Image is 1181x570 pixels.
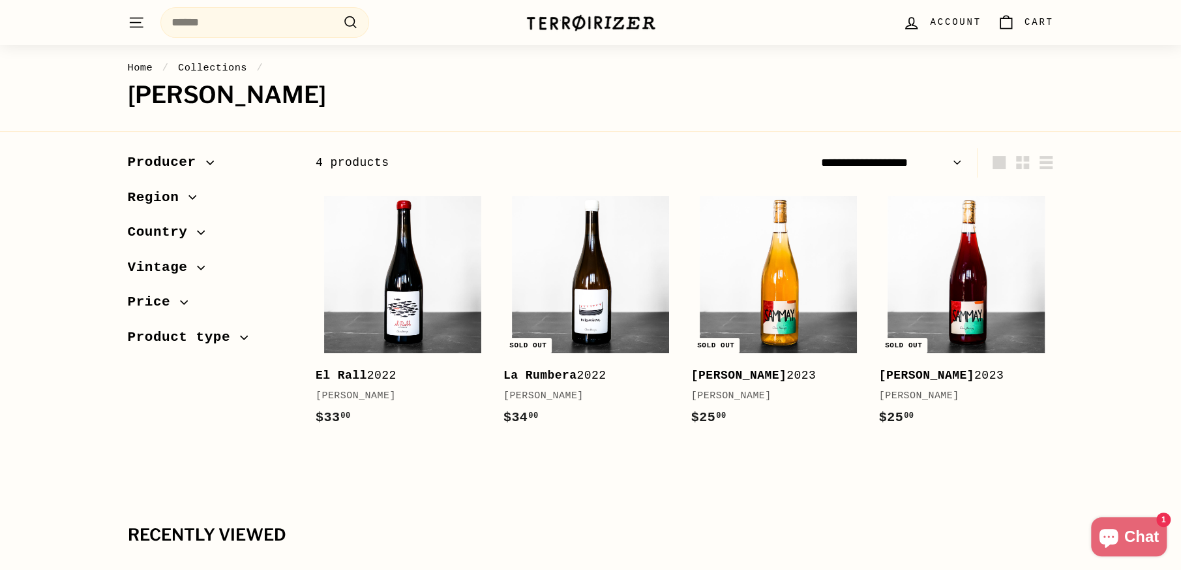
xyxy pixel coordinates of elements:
a: Sold out [PERSON_NAME]2023[PERSON_NAME] [691,187,866,441]
div: Sold out [504,338,552,353]
inbox-online-store-chat: Shopify online store chat [1087,517,1171,560]
a: Collections [178,62,247,74]
div: 2022 [316,366,477,385]
span: Price [128,291,181,313]
span: Vintage [128,257,198,279]
a: Sold out [PERSON_NAME]2023[PERSON_NAME] [879,187,1054,441]
div: 4 products [316,153,685,172]
span: Country [128,221,198,244]
b: [PERSON_NAME] [691,369,786,382]
span: $25 [879,410,914,425]
span: $33 [316,410,351,425]
b: El Rall [316,369,367,382]
span: Account [930,15,981,29]
span: Producer [128,151,206,174]
div: [PERSON_NAME] [503,388,665,404]
div: Sold out [692,338,740,353]
span: $25 [691,410,726,425]
sup: 00 [716,411,726,420]
button: Country [128,218,295,253]
button: Region [128,183,295,219]
sup: 00 [340,411,350,420]
a: Home [128,62,153,74]
a: Cart [989,3,1062,42]
button: Producer [128,148,295,183]
b: [PERSON_NAME] [879,369,974,382]
a: Account [895,3,989,42]
div: 2023 [691,366,853,385]
div: [PERSON_NAME] [879,388,1041,404]
span: Cart [1024,15,1054,29]
div: [PERSON_NAME] [316,388,477,404]
button: Product type [128,323,295,358]
sup: 00 [528,411,538,420]
a: Sold out La Rumbera2022[PERSON_NAME] [503,187,678,441]
span: Product type [128,326,241,349]
div: 2023 [879,366,1041,385]
span: Region [128,187,189,209]
button: Price [128,288,295,323]
div: Sold out [880,338,927,353]
nav: breadcrumbs [128,60,1054,76]
span: $34 [503,410,539,425]
sup: 00 [904,411,914,420]
div: Recently viewed [128,526,1054,545]
span: / [159,62,172,74]
div: [PERSON_NAME] [691,388,853,404]
div: 2022 [503,366,665,385]
h1: [PERSON_NAME] [128,82,1054,108]
a: El Rall2022[PERSON_NAME] [316,187,490,441]
button: Vintage [128,253,295,289]
span: / [254,62,267,74]
b: La Rumbera [503,369,577,382]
